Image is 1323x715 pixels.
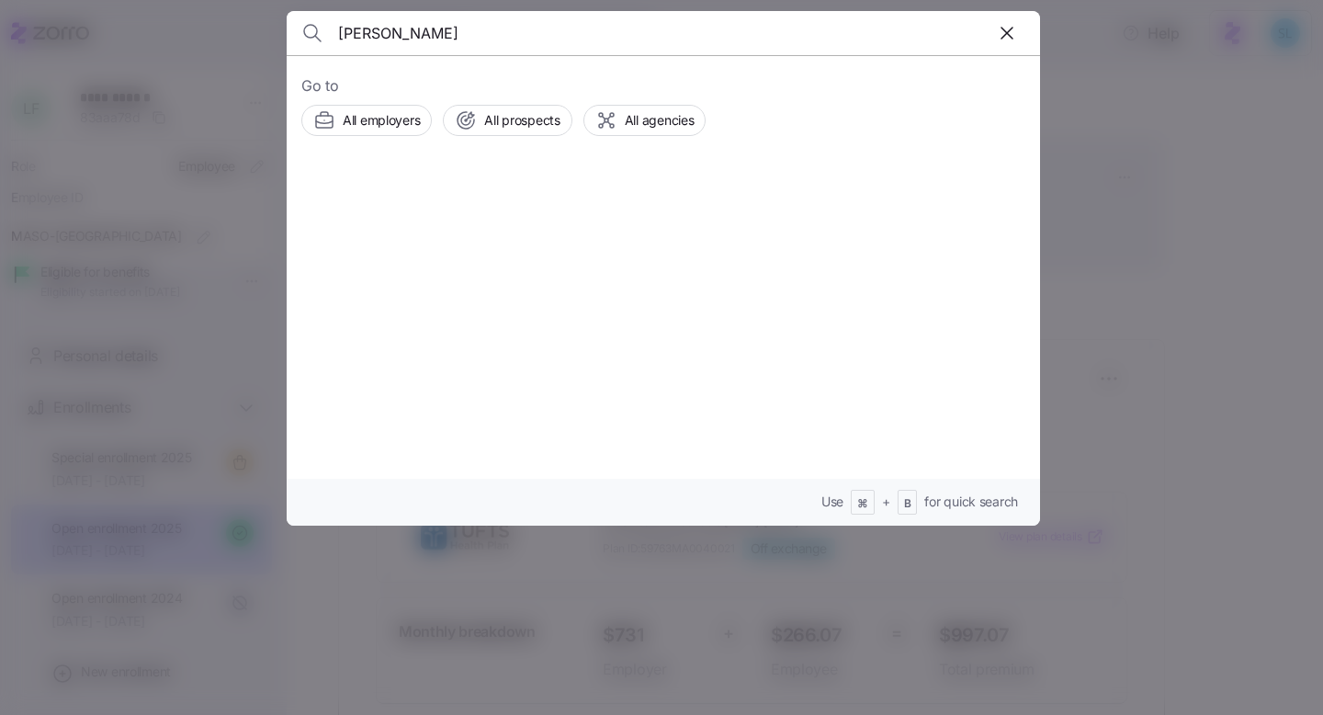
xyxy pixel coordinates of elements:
span: All employers [343,111,420,130]
span: + [882,493,890,511]
span: All prospects [484,111,560,130]
span: All agencies [625,111,695,130]
span: for quick search [924,493,1018,511]
span: Use [821,493,843,511]
button: All employers [301,105,432,136]
span: Go to [301,74,1025,97]
span: B [904,496,911,512]
button: All prospects [443,105,571,136]
button: All agencies [583,105,707,136]
span: ⌘ [857,496,868,512]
